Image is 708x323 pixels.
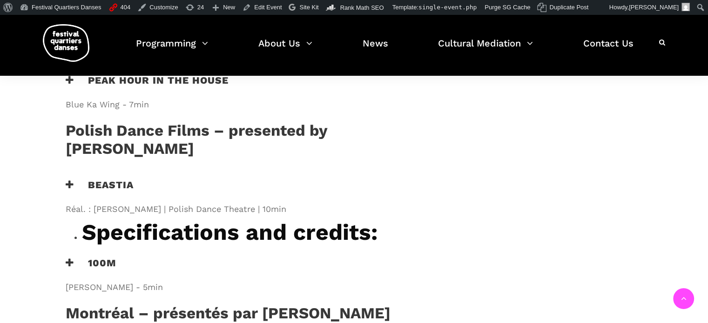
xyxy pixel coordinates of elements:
a: About Us [258,35,312,63]
span: Rank Math SEO [340,4,384,11]
h3: Peak Hour in the House [66,74,229,98]
a: Programming [136,35,208,63]
a: News [363,35,388,63]
h3: 100m [66,257,116,280]
span: [PERSON_NAME] [629,4,679,11]
a: Cultural Mediation [438,35,533,63]
span: single-event.php [418,4,477,11]
span: Réal. : [PERSON_NAME] | Polish Dance Theatre | 10min [66,203,432,216]
span: [PERSON_NAME] - 5min [66,281,432,294]
b: Specifications and credits: [82,219,378,245]
a: Contact Us [583,35,634,63]
h3: Polish Dance Films – presented by [PERSON_NAME] [66,121,432,158]
span: Blue Ka Wing - 7min [66,98,432,112]
h3: Beastia [66,179,134,202]
img: logo-fqd-med [43,24,89,62]
span: Site Kit [299,4,318,11]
